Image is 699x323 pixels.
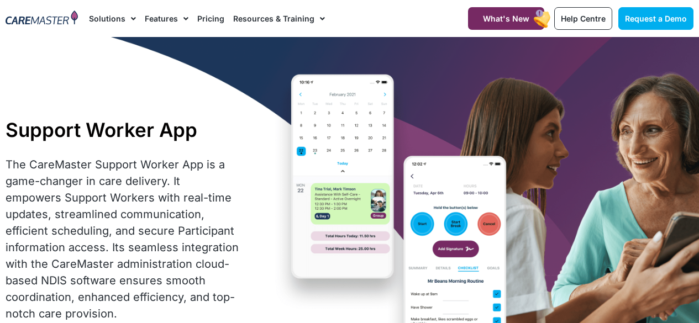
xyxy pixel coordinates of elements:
[6,10,78,27] img: CareMaster Logo
[625,14,687,23] span: Request a Demo
[561,14,606,23] span: Help Centre
[483,14,529,23] span: What's New
[6,156,239,322] div: The CareMaster Support Worker App is a game-changer in care delivery. It empowers Support Workers...
[618,7,693,30] a: Request a Demo
[554,7,612,30] a: Help Centre
[6,118,239,141] h1: Support Worker App
[468,7,544,30] a: What's New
